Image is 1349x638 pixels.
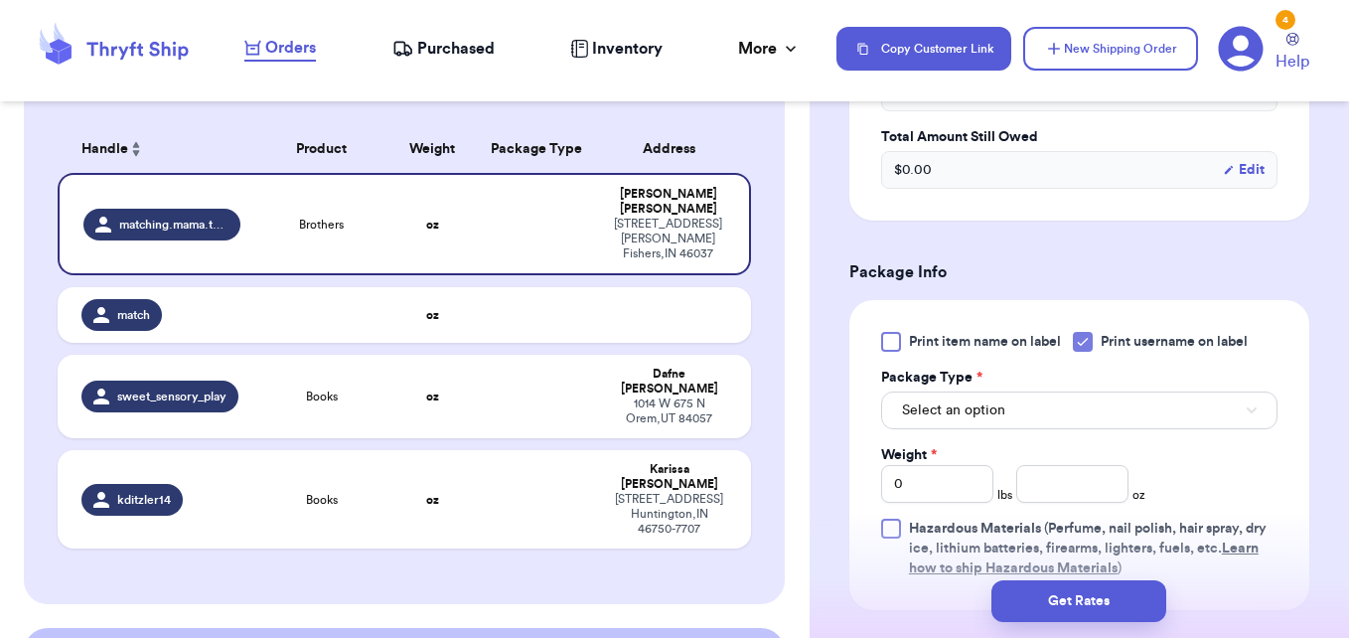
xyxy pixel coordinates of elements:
span: Print username on label [1101,332,1248,352]
span: oz [1132,487,1145,503]
label: Package Type [881,368,982,388]
span: $ 0.00 [894,160,932,180]
div: 1014 W 675 N Orem , UT 84057 [611,397,728,426]
span: Brothers [299,217,344,233]
button: New Shipping Order [1023,27,1198,71]
button: Select an option [881,392,1277,429]
div: 4 [1275,10,1295,30]
button: Copy Customer Link [836,27,1011,71]
th: Address [599,125,752,173]
span: Books [306,389,338,404]
a: Purchased [392,37,495,61]
div: Dafne [PERSON_NAME] [611,367,728,397]
strong: oz [426,219,439,231]
strong: oz [426,309,439,321]
div: [STREET_ADDRESS] Huntington , IN 46750-7707 [611,492,728,537]
span: kditzler14 [117,492,171,508]
a: 4 [1218,26,1264,72]
span: sweet_sensory_play [117,389,226,404]
button: Edit [1223,160,1265,180]
a: Help [1275,33,1309,74]
a: Inventory [570,37,663,61]
span: Inventory [592,37,663,61]
div: Karissa [PERSON_NAME] [611,462,728,492]
label: Weight [881,445,937,465]
span: (Perfume, nail polish, hair spray, dry ice, lithium batteries, firearms, lighters, fuels, etc. ) [909,522,1267,575]
strong: oz [426,391,439,402]
span: matching.mama.thrifts [119,217,227,233]
button: Sort ascending [128,137,144,161]
div: [STREET_ADDRESS][PERSON_NAME] Fishers , IN 46037 [611,217,726,261]
span: Handle [81,139,128,160]
span: Print item name on label [909,332,1061,352]
div: [PERSON_NAME] [PERSON_NAME] [611,187,726,217]
span: Orders [265,36,316,60]
label: Total Amount Still Owed [881,127,1277,147]
span: Books [306,492,338,508]
span: lbs [997,487,1012,503]
span: match [117,307,150,323]
th: Product [252,125,391,173]
strong: oz [426,494,439,506]
span: Hazardous Materials [909,522,1041,536]
h3: Package Info [849,260,1309,284]
div: More [738,37,801,61]
th: Weight [390,125,474,173]
span: Select an option [902,400,1005,420]
span: Help [1275,50,1309,74]
span: Purchased [417,37,495,61]
a: Orders [244,36,316,62]
th: Package Type [474,125,599,173]
button: Get Rates [991,580,1166,622]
